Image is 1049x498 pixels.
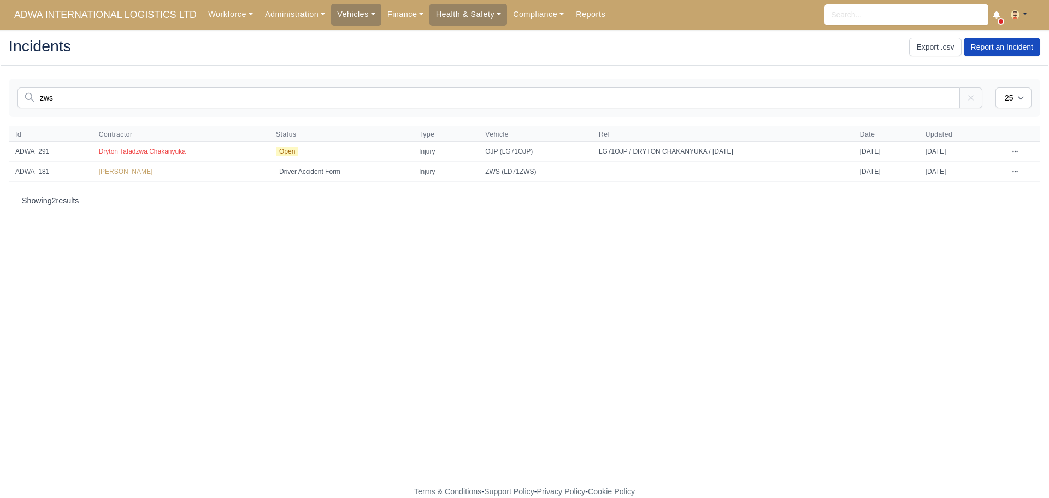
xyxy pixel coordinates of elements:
[276,130,297,139] span: Status
[853,162,919,182] td: [DATE]
[537,487,586,496] a: Privacy Policy
[276,167,344,177] span: Driver Accident Form
[259,4,331,25] a: Administration
[419,130,434,139] span: Type
[22,195,1027,206] p: Showing results
[15,130,86,139] span: Id
[419,130,443,139] button: Type
[860,130,884,139] button: Date
[919,162,1006,182] td: [DATE]
[909,38,961,56] a: Export .csv
[926,130,962,139] button: Updated
[926,130,953,139] span: Updated
[9,142,92,162] td: ADWA_291
[52,196,56,205] span: 2
[331,4,381,25] a: Vehicles
[99,168,153,175] a: [PERSON_NAME]
[824,4,988,25] input: Search...
[479,162,592,182] td: ZWS (LD71ZWS)
[9,162,92,182] td: ADWA_181
[853,142,919,162] td: [DATE]
[485,130,586,139] span: Vehicle
[99,148,186,155] a: Dryton Tafadzwa Chakanyuka
[276,147,298,156] span: Open
[484,487,534,496] a: Support Policy
[570,4,611,25] a: Reports
[213,485,836,498] div: - - -
[592,142,853,162] td: LG71OJP / DRYTON CHAKANYUKA / [DATE]
[964,38,1040,56] a: Report an Incident
[276,130,305,139] button: Status
[381,4,430,25] a: Finance
[9,4,202,26] a: ADWA INTERNATIONAL LOGISTICS LTD
[414,487,481,496] a: Terms & Conditions
[412,162,479,182] td: Injury
[202,4,259,25] a: Workforce
[9,38,516,54] h2: Incidents
[17,87,960,108] input: Search
[99,130,142,139] button: Contractor
[479,142,592,162] td: OJP (LG71OJP)
[588,487,635,496] a: Cookie Policy
[860,130,875,139] span: Date
[412,142,479,162] td: Injury
[1,29,1048,66] div: Incidents
[99,130,133,139] span: Contractor
[599,130,847,139] span: Ref
[994,446,1049,498] iframe: Chat Widget
[429,4,507,25] a: Health & Safety
[507,4,570,25] a: Compliance
[919,142,1006,162] td: [DATE]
